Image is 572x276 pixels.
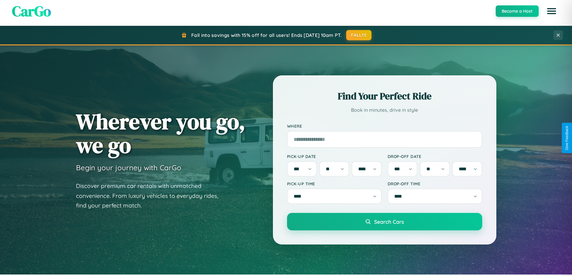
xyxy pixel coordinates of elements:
[287,89,482,103] h2: Find Your Perfect Ride
[12,1,51,21] span: CarGo
[76,110,245,157] h1: Wherever you go, we go
[346,30,371,40] button: FALL15
[565,126,569,150] div: Give Feedback
[287,123,482,129] label: Where
[287,106,482,114] p: Book in minutes, drive in style
[76,163,181,172] h3: Begin your journey with CarGo
[543,3,560,20] button: Open menu
[388,181,482,186] label: Drop-off Time
[76,181,226,211] p: Discover premium car rentals with unmatched convenience. From luxury vehicles to everyday rides, ...
[287,181,382,186] label: Pick-up Time
[388,154,482,159] label: Drop-off Date
[191,32,342,38] span: Fall into savings with 15% off for all users! Ends [DATE] 10am PT.
[287,154,382,159] label: Pick-up Date
[374,218,404,225] span: Search Cars
[496,5,539,17] button: Become a Host
[287,213,482,230] button: Search Cars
